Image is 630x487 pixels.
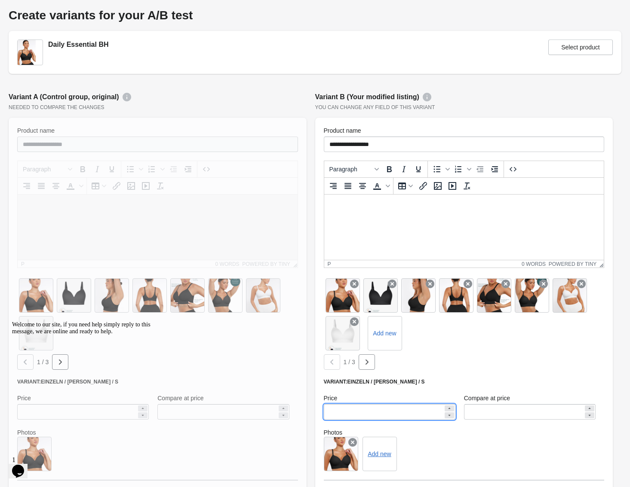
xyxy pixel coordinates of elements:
label: Price [324,394,338,402]
span: Paragraph [329,166,372,173]
label: Add new [373,329,396,338]
button: Bold [382,162,396,177]
button: Increase indent [487,162,502,177]
label: Product name [324,126,361,135]
label: Compare at price [464,394,510,402]
div: Variant A (Control group, original) [9,92,307,102]
div: Resize [596,260,604,268]
button: Decrease indent [473,162,487,177]
button: Table [395,179,416,193]
button: Insert/edit media [445,179,460,193]
button: Align center [355,179,370,193]
iframe: Rich Text Area. Press ALT-0 for help. [324,195,604,260]
div: You can change any field of this variant [315,104,613,111]
iframe: chat widget [9,318,163,448]
iframe: chat widget [9,453,36,478]
div: Create variants for your A/B test [9,9,621,22]
button: Justify [341,179,355,193]
div: p [328,261,331,267]
button: Blocks [326,162,382,177]
button: Select product [548,40,613,55]
div: Text color [370,179,391,193]
button: Add new [368,450,391,457]
button: Insert/edit link [416,179,430,193]
span: 1 / 3 [344,359,355,365]
div: Numbered list [451,162,473,177]
button: Underline [411,162,426,177]
button: Clear formatting [460,179,474,193]
div: Bullet list [430,162,451,177]
button: 0 words [522,261,546,267]
button: Align right [326,179,341,193]
div: Welcome to our site, if you need help simply reply to this message, we are online and ready to help. [3,3,158,17]
a: Powered by Tiny [549,261,597,267]
label: Photos [324,428,605,437]
div: Daily Essential BH [48,40,109,50]
button: Source code [506,162,520,177]
span: Welcome to our site, if you need help simply reply to this message, we are online and ready to help. [3,3,142,17]
button: Insert/edit image [430,179,445,193]
span: Select product [561,44,600,51]
div: Needed to compare the changes [9,104,307,111]
div: Variant B (Your modified listing) [315,92,613,102]
div: Variant: Einzeln / [PERSON_NAME] / S [324,378,605,385]
button: Italic [396,162,411,177]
